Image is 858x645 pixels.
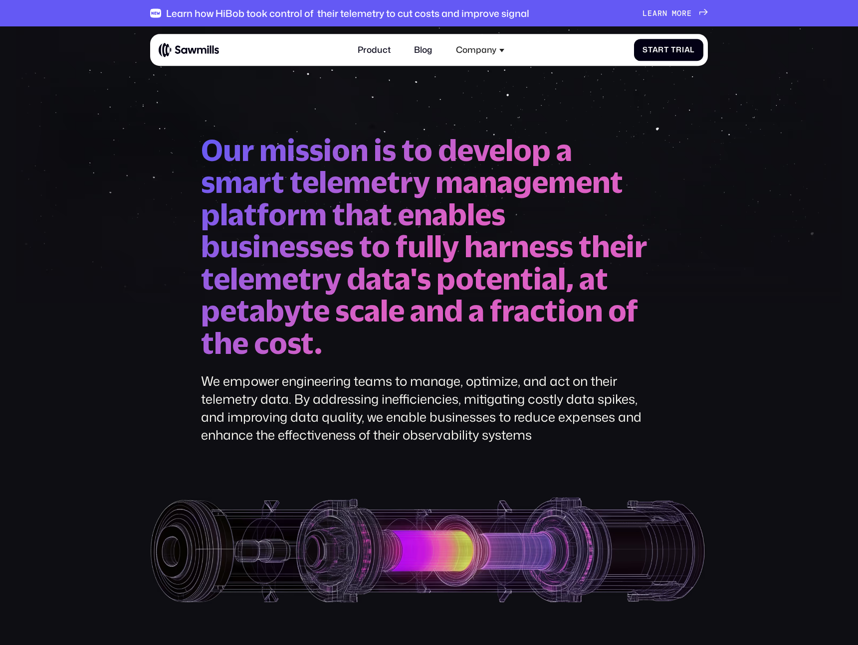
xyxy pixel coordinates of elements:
[643,9,708,18] a: Learn more
[408,38,439,61] a: Blog
[456,45,496,55] div: Company
[351,38,397,61] a: Product
[643,9,691,18] div: Learn more
[201,134,657,359] h1: Our mission is to develop a smart telemetry management platform that enables businesses to fully ...
[643,45,695,54] div: Start Trial
[166,7,529,19] div: Learn how HiBob took control of their telemetry to cut costs and improve signal
[201,372,657,444] div: We empower engineering teams to manage, optimize, and act on their telemetry data. By addressing ...
[634,39,704,61] a: Start Trial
